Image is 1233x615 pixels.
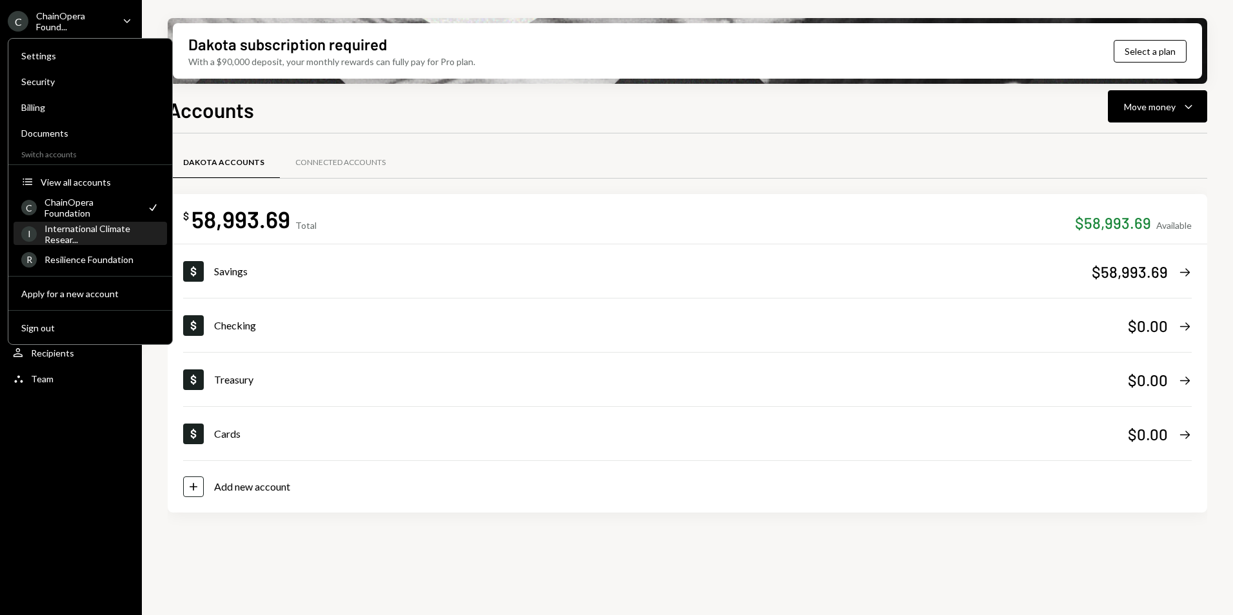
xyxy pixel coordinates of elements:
[1114,40,1187,63] button: Select a plan
[21,226,37,242] div: I
[14,95,167,119] a: Billing
[14,317,167,340] button: Sign out
[295,220,317,231] div: Total
[31,373,54,384] div: Team
[1128,424,1168,445] div: $0.00
[183,407,1192,460] a: Cards$0.00
[21,102,159,113] div: Billing
[21,288,159,299] div: Apply for a new account
[1108,90,1207,122] button: Move money
[21,322,159,333] div: Sign out
[280,146,401,179] a: Connected Accounts
[44,254,159,265] div: Resilience Foundation
[214,264,1092,279] div: Savings
[1092,261,1168,282] div: $58,993.69
[14,282,167,306] button: Apply for a new account
[14,44,167,67] a: Settings
[188,55,475,68] div: With a $90,000 deposit, your monthly rewards can fully pay for Pro plan.
[1124,100,1176,113] div: Move money
[214,426,1128,442] div: Cards
[44,223,159,245] div: International Climate Resear...
[21,200,37,215] div: C
[44,197,139,219] div: ChainOpera Foundation
[14,121,167,144] a: Documents
[183,244,1192,298] a: Savings$58,993.69
[1128,315,1168,337] div: $0.00
[14,222,167,245] a: IInternational Climate Resear...
[214,479,290,494] div: Add new account
[188,34,387,55] div: Dakota subscription required
[183,298,1192,352] a: Checking$0.00
[8,367,134,390] a: Team
[168,146,280,179] a: Dakota Accounts
[14,248,167,271] a: RResilience Foundation
[8,341,134,364] a: Recipients
[14,171,167,194] button: View all accounts
[31,347,74,358] div: Recipients
[183,210,189,222] div: $
[183,157,264,168] div: Dakota Accounts
[21,76,159,87] div: Security
[192,204,290,233] div: 58,993.69
[168,97,254,122] h1: Accounts
[1075,212,1151,233] div: $58,993.69
[8,147,172,159] div: Switch accounts
[21,252,37,268] div: R
[295,157,386,168] div: Connected Accounts
[214,372,1128,387] div: Treasury
[21,128,159,139] div: Documents
[1156,220,1192,231] div: Available
[8,11,28,32] div: C
[214,318,1128,333] div: Checking
[21,50,159,61] div: Settings
[183,353,1192,406] a: Treasury$0.00
[1128,369,1168,391] div: $0.00
[41,177,159,188] div: View all accounts
[36,10,112,32] div: ChainOpera Found...
[14,70,167,93] a: Security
